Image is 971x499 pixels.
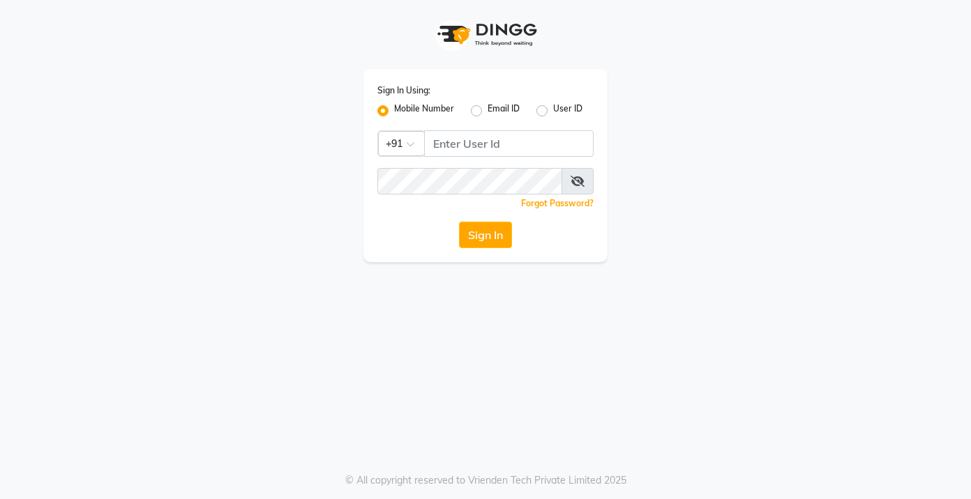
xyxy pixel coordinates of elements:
[377,84,430,97] label: Sign In Using:
[430,14,541,55] img: logo1.svg
[521,198,594,208] a: Forgot Password?
[459,222,512,248] button: Sign In
[424,130,594,157] input: Username
[377,168,562,194] input: Username
[553,102,582,119] label: User ID
[394,102,454,119] label: Mobile Number
[488,102,520,119] label: Email ID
